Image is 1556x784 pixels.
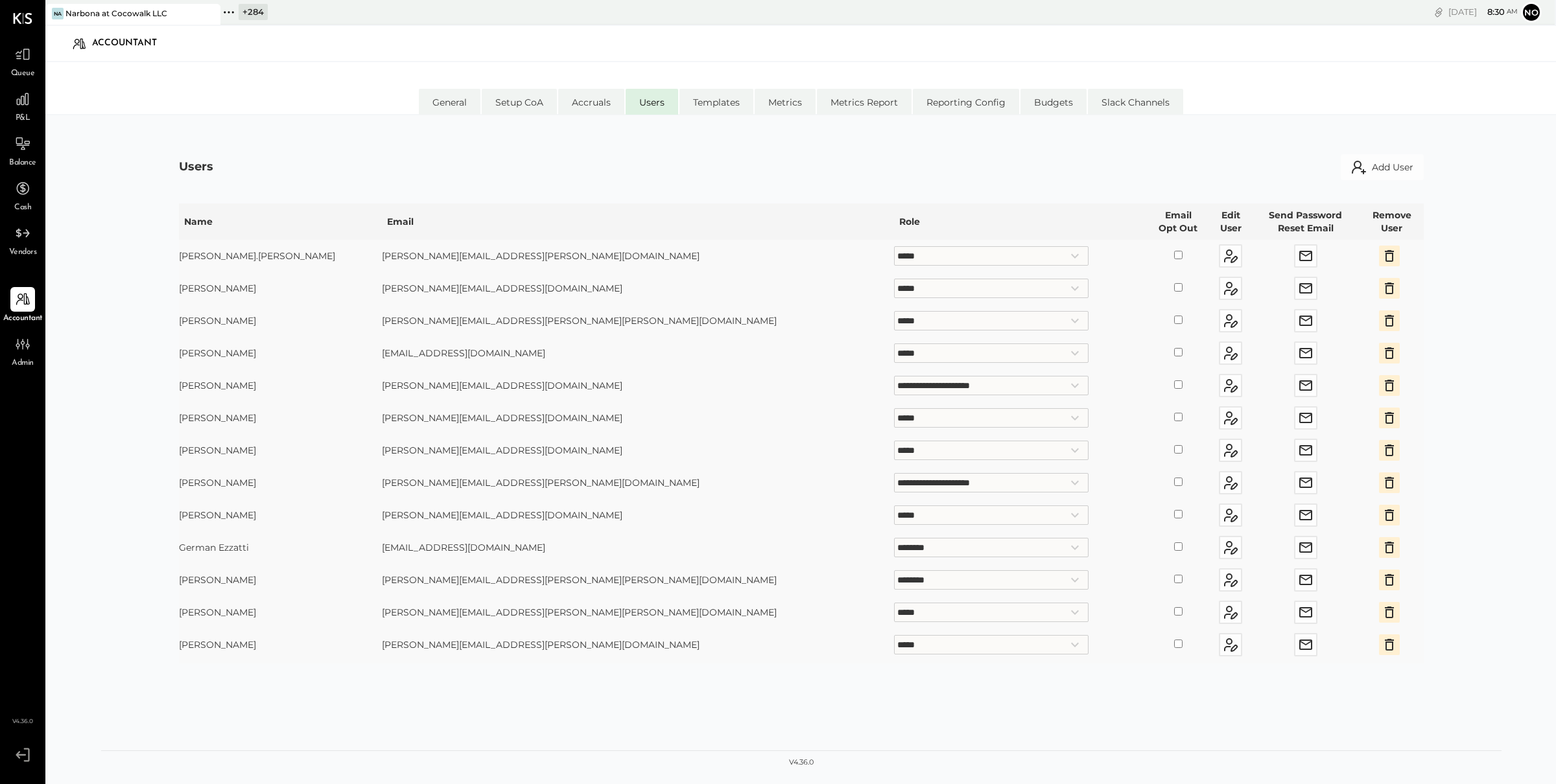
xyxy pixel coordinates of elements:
[1251,203,1360,240] th: Send Password Reset Email
[179,305,382,337] td: [PERSON_NAME]
[382,203,894,240] th: Email
[789,757,814,768] div: v 4.36.0
[382,661,894,693] td: [PERSON_NAME][EMAIL_ADDRESS][DOMAIN_NAME]
[1146,203,1210,240] th: Email Opt Out
[382,402,894,434] td: [PERSON_NAME][EMAIL_ADDRESS][DOMAIN_NAME]
[1,132,45,169] a: Balance
[817,89,912,115] li: Metrics Report
[92,33,170,54] div: Accountant
[1020,89,1087,115] li: Budgets
[1,42,45,80] a: Queue
[179,499,382,531] td: [PERSON_NAME]
[179,434,382,467] td: [PERSON_NAME]
[1,176,45,214] a: Cash
[382,369,894,402] td: [PERSON_NAME][EMAIL_ADDRESS][DOMAIN_NAME]
[1,287,45,325] a: Accountant
[179,369,382,402] td: [PERSON_NAME]
[382,240,894,272] td: [PERSON_NAME][EMAIL_ADDRESS][PERSON_NAME][DOMAIN_NAME]
[1521,2,1542,23] button: No
[11,68,35,80] span: Queue
[382,564,894,596] td: [PERSON_NAME][EMAIL_ADDRESS][PERSON_NAME][PERSON_NAME][DOMAIN_NAME]
[14,202,31,214] span: Cash
[179,159,213,176] div: Users
[894,203,1146,240] th: Role
[1448,6,1518,18] div: [DATE]
[382,628,894,661] td: [PERSON_NAME][EMAIL_ADDRESS][PERSON_NAME][DOMAIN_NAME]
[382,596,894,628] td: [PERSON_NAME][EMAIL_ADDRESS][PERSON_NAME][PERSON_NAME][DOMAIN_NAME]
[1341,154,1424,180] button: Add User
[679,89,753,115] li: Templates
[382,305,894,337] td: [PERSON_NAME][EMAIL_ADDRESS][PERSON_NAME][PERSON_NAME][DOMAIN_NAME]
[65,8,167,19] div: Narbona at Cocowalk LLC
[382,337,894,369] td: [EMAIL_ADDRESS][DOMAIN_NAME]
[626,89,678,115] li: Users
[9,247,37,259] span: Vendors
[239,4,268,20] div: + 284
[382,434,894,467] td: [PERSON_NAME][EMAIL_ADDRESS][DOMAIN_NAME]
[179,240,382,272] td: [PERSON_NAME].[PERSON_NAME]
[179,402,382,434] td: [PERSON_NAME]
[179,337,382,369] td: [PERSON_NAME]
[482,89,557,115] li: Setup CoA
[179,564,382,596] td: [PERSON_NAME]
[52,8,64,19] div: Na
[179,467,382,499] td: [PERSON_NAME]
[419,89,480,115] li: General
[913,89,1019,115] li: Reporting Config
[755,89,816,115] li: Metrics
[179,596,382,628] td: [PERSON_NAME]
[179,531,382,564] td: German Ezzatti
[179,272,382,305] td: [PERSON_NAME]
[179,661,382,693] td: [PERSON_NAME]
[1360,203,1424,240] th: Remove User
[1088,89,1183,115] li: Slack Channels
[3,313,43,325] span: Accountant
[16,113,30,124] span: P&L
[1432,5,1445,19] div: copy link
[179,628,382,661] td: [PERSON_NAME]
[382,272,894,305] td: [PERSON_NAME][EMAIL_ADDRESS][DOMAIN_NAME]
[1,332,45,369] a: Admin
[382,531,894,564] td: [EMAIL_ADDRESS][DOMAIN_NAME]
[382,467,894,499] td: [PERSON_NAME][EMAIL_ADDRESS][PERSON_NAME][DOMAIN_NAME]
[179,203,382,240] th: Name
[1210,203,1251,240] th: Edit User
[558,89,624,115] li: Accruals
[382,499,894,531] td: [PERSON_NAME][EMAIL_ADDRESS][DOMAIN_NAME]
[12,358,34,369] span: Admin
[1,221,45,259] a: Vendors
[9,157,36,169] span: Balance
[1,87,45,124] a: P&L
